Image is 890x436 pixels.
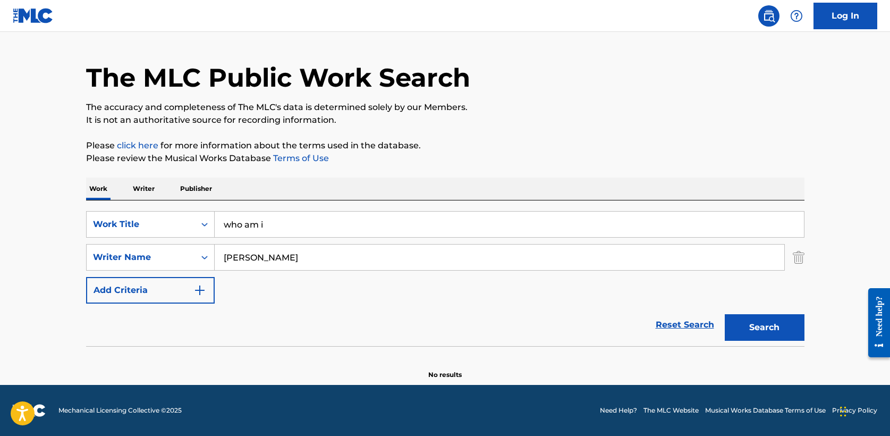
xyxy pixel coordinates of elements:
p: Work [86,178,111,200]
p: Publisher [177,178,215,200]
a: Need Help? [600,406,637,415]
a: Privacy Policy [832,406,877,415]
h1: The MLC Public Work Search [86,62,470,94]
img: Delete Criterion [793,244,804,271]
a: Public Search [758,5,779,27]
img: search [762,10,775,22]
a: Log In [813,3,877,29]
div: Writer Name [93,251,189,264]
a: The MLC Website [643,406,699,415]
img: help [790,10,803,22]
iframe: Chat Widget [837,385,890,436]
iframe: Resource Center [860,280,890,366]
p: Please for more information about the terms used in the database. [86,139,804,152]
div: Help [786,5,807,27]
a: Terms of Use [271,153,329,163]
div: Drag [840,396,846,427]
form: Search Form [86,211,804,346]
p: Please review the Musical Works Database [86,152,804,165]
a: Reset Search [650,313,719,337]
img: logo [13,404,46,417]
img: MLC Logo [13,8,54,23]
p: It is not an authoritative source for recording information. [86,114,804,127]
button: Search [725,314,804,341]
img: 9d2ae6d4665cec9f34b9.svg [193,284,206,297]
a: click here [117,140,158,150]
button: Add Criteria [86,277,215,304]
p: Writer [130,178,158,200]
div: Work Title [93,218,189,231]
a: Musical Works Database Terms of Use [705,406,826,415]
p: The accuracy and completeness of The MLC's data is determined solely by our Members. [86,101,804,114]
span: Mechanical Licensing Collective © 2025 [58,406,182,415]
p: No results [428,357,462,380]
